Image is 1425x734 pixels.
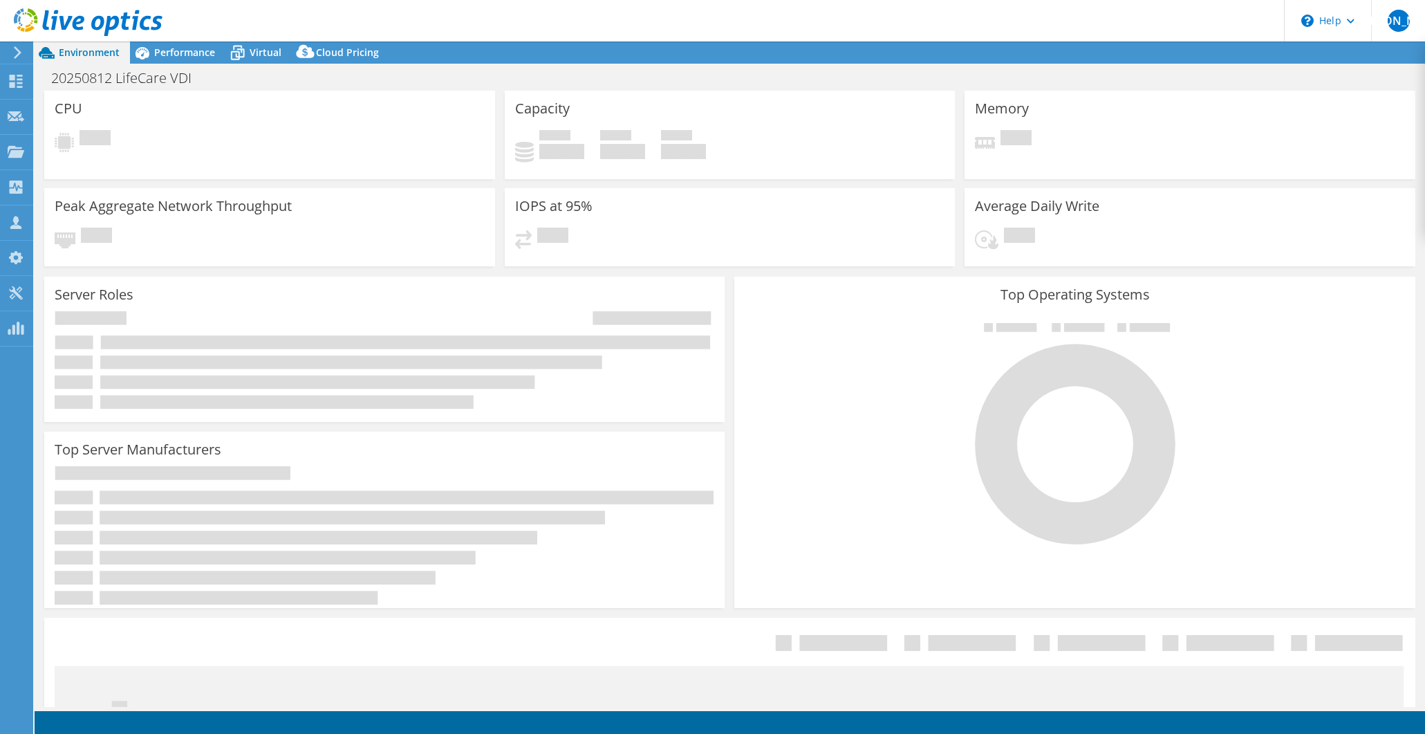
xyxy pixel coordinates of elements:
span: Pending [537,228,568,246]
span: [PERSON_NAME] [1388,10,1410,32]
h3: Server Roles [55,287,133,302]
h4: 0 GiB [600,144,645,159]
h3: CPU [55,101,82,116]
h3: Top Operating Systems [745,287,1404,302]
span: Virtual [250,46,281,59]
span: Performance [154,46,215,59]
h3: Peak Aggregate Network Throughput [55,199,292,214]
span: Cloud Pricing [316,46,379,59]
span: Free [600,130,631,144]
h3: Capacity [515,101,570,116]
h4: 0 GiB [661,144,706,159]
span: Total [661,130,692,144]
h3: Average Daily Write [975,199,1099,214]
span: Pending [1000,130,1032,149]
span: Environment [59,46,120,59]
span: Pending [1004,228,1035,246]
span: Pending [81,228,112,246]
svg: \n [1301,15,1314,27]
h1: 20250812 LifeCare VDI [45,71,213,86]
h3: IOPS at 95% [515,199,593,214]
span: Used [539,130,570,144]
span: Pending [80,130,111,149]
h4: 0 GiB [539,144,584,159]
h3: Memory [975,101,1029,116]
h3: Top Server Manufacturers [55,442,221,457]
